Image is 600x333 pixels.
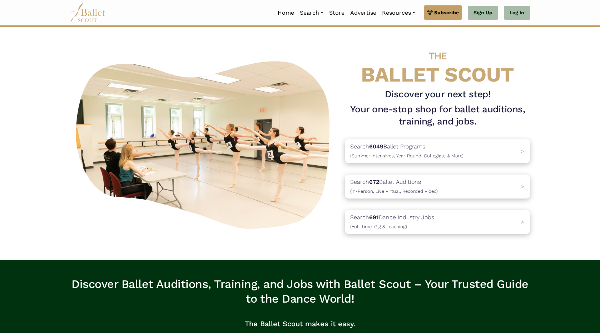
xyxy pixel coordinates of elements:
p: Search Ballet Auditions [350,177,438,196]
a: Resources [379,5,418,20]
b: 6049 [369,143,383,150]
a: Subscribe [424,5,462,20]
span: Subscribe [434,9,459,16]
a: Log In [504,6,530,20]
h3: Discover Ballet Auditions, Training, and Jobs with Ballet Scout – Your Trusted Guide to the Dance... [70,277,530,307]
h1: Your one-stop shop for ballet auditions, training, and jobs. [345,103,530,128]
img: gem.svg [427,9,433,16]
span: > [521,219,524,225]
img: A group of ballerinas talking to each other in a ballet studio [70,53,339,233]
span: THE [429,50,447,62]
h3: Discover your next step! [345,88,530,101]
a: Search672Ballet Auditions(In-Person, Live Virtual, Recorded Video) > [345,175,530,199]
a: Home [275,5,297,20]
a: Search6049Ballet Programs(Summer Intensives, Year-Round, Collegiate & More)> [345,139,530,163]
a: Sign Up [468,6,498,20]
a: Search [297,5,326,20]
b: 691 [369,214,379,221]
a: Search691Dance Industry Jobs(Full-Time, Gig & Teaching) > [345,210,530,234]
a: Store [326,5,347,20]
h4: BALLET SCOUT [345,41,530,85]
span: (Summer Intensives, Year-Round, Collegiate & More) [350,153,463,158]
span: > [521,148,524,155]
span: (Full-Time, Gig & Teaching) [350,224,407,229]
p: Search Ballet Programs [350,142,463,160]
span: > [521,183,524,190]
a: Advertise [347,5,379,20]
b: 672 [369,178,379,185]
p: Search Dance Industry Jobs [350,213,434,231]
span: (In-Person, Live Virtual, Recorded Video) [350,188,438,194]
